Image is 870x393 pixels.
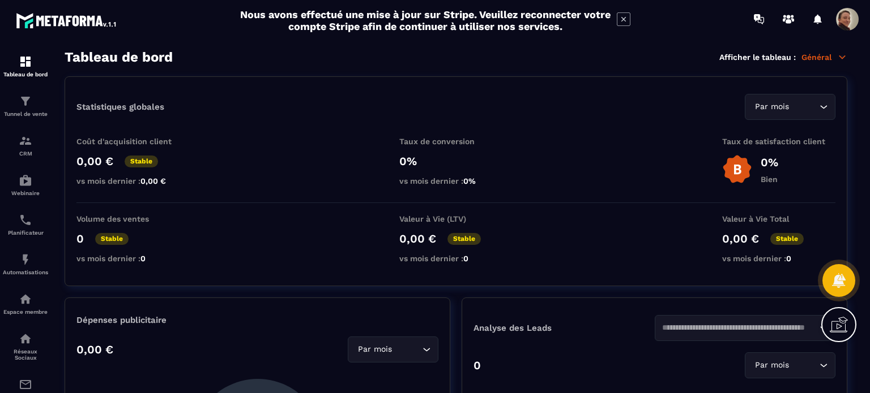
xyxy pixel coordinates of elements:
[399,254,513,263] p: vs mois dernier :
[3,269,48,275] p: Automatisations
[76,137,190,146] p: Coût d'acquisition client
[3,150,48,157] p: CRM
[722,214,835,223] p: Valeur à Vie Total
[355,343,394,356] span: Par mois
[19,378,32,391] img: email
[19,292,32,306] img: automations
[752,359,791,372] span: Par mois
[3,244,48,284] a: automationsautomationsAutomatisations
[76,102,164,112] p: Statistiques globales
[399,232,436,245] p: 0,00 €
[3,205,48,244] a: schedulerschedulerPlanificateur
[662,322,817,334] input: Search for option
[761,175,778,184] p: Bien
[761,156,778,169] p: 0%
[19,94,32,108] img: formation
[722,137,835,146] p: Taux de satisfaction client
[125,156,158,167] p: Stable
[19,174,32,187] img: automations
[19,55,32,68] img: formation
[399,154,513,168] p: 0%
[76,254,190,263] p: vs mois dernier :
[76,343,113,356] p: 0,00 €
[801,52,847,62] p: Général
[3,284,48,323] a: automationsautomationsEspace membre
[3,71,48,77] p: Tableau de bord
[140,176,166,185] span: 0,00 €
[3,230,48,236] p: Planificateur
[140,254,146,263] span: 0
[19,134,32,148] img: formation
[19,213,32,227] img: scheduler
[474,323,655,333] p: Analyse des Leads
[65,49,173,65] h3: Tableau de bord
[722,254,835,263] p: vs mois dernier :
[752,101,791,113] span: Par mois
[3,126,48,165] a: formationformationCRM
[76,154,113,168] p: 0,00 €
[791,359,817,372] input: Search for option
[19,253,32,266] img: automations
[719,53,796,62] p: Afficher le tableau :
[240,8,611,32] h2: Nous avons effectué une mise à jour sur Stripe. Veuillez reconnecter votre compte Stripe afin de ...
[3,111,48,117] p: Tunnel de vente
[3,309,48,315] p: Espace membre
[722,154,752,184] img: b-badge-o.b3b20ee6.svg
[348,336,438,362] div: Search for option
[19,332,32,346] img: social-network
[399,137,513,146] p: Taux de conversion
[3,190,48,196] p: Webinaire
[791,101,817,113] input: Search for option
[463,254,468,263] span: 0
[770,233,804,245] p: Stable
[394,343,420,356] input: Search for option
[722,232,759,245] p: 0,00 €
[3,165,48,205] a: automationsautomationsWebinaire
[16,10,118,31] img: logo
[463,176,476,185] span: 0%
[76,232,84,245] p: 0
[399,176,513,185] p: vs mois dernier :
[655,315,836,341] div: Search for option
[399,214,513,223] p: Valeur à Vie (LTV)
[474,359,481,372] p: 0
[95,233,129,245] p: Stable
[76,176,190,185] p: vs mois dernier :
[76,315,438,325] p: Dépenses publicitaire
[447,233,481,245] p: Stable
[786,254,791,263] span: 0
[3,323,48,369] a: social-networksocial-networkRéseaux Sociaux
[3,86,48,126] a: formationformationTunnel de vente
[745,352,835,378] div: Search for option
[76,214,190,223] p: Volume des ventes
[3,46,48,86] a: formationformationTableau de bord
[745,94,835,120] div: Search for option
[3,348,48,361] p: Réseaux Sociaux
